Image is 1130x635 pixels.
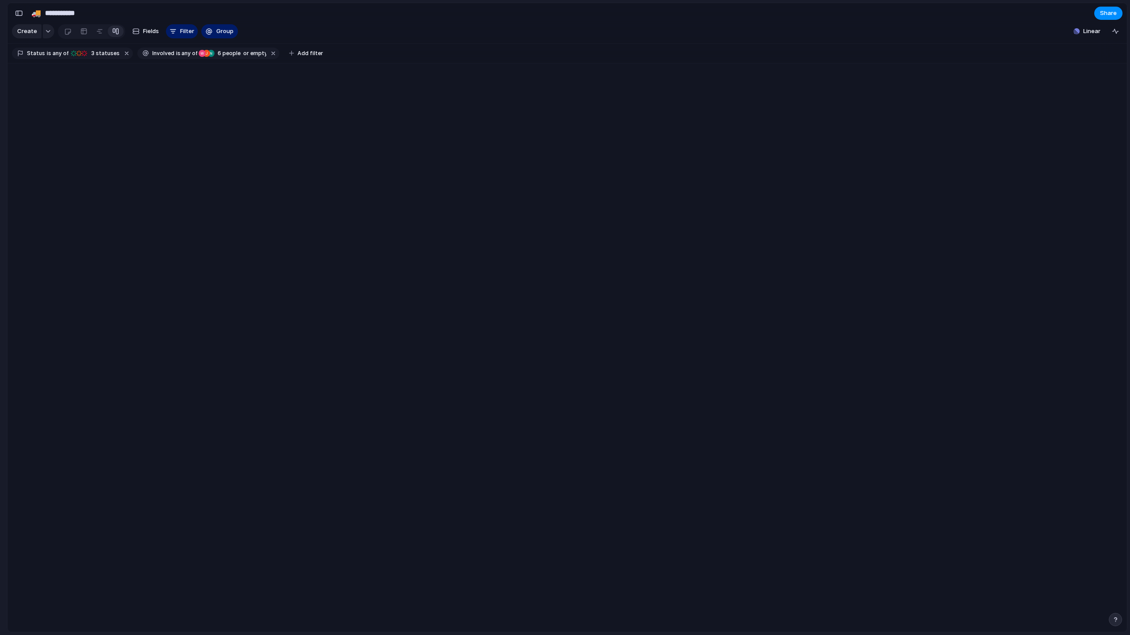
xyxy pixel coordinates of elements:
span: Involved [152,49,174,57]
span: Fields [143,27,159,36]
span: or empty [242,49,266,57]
button: isany of [45,49,70,58]
div: 🚚 [31,7,41,19]
span: Create [17,27,37,36]
span: 3 [89,50,96,56]
span: any of [51,49,68,57]
button: Fields [129,24,162,38]
span: Group [216,27,234,36]
span: Status [27,49,45,57]
span: people [215,49,241,57]
span: Share [1100,9,1117,18]
span: 6 [215,50,222,56]
button: Share [1094,7,1122,20]
button: 3 statuses [69,49,121,58]
span: statuses [89,49,120,57]
button: Linear [1070,25,1104,38]
span: Filter [180,27,194,36]
span: Add filter [298,49,323,57]
button: 🚚 [29,6,43,20]
button: Group [201,24,238,38]
button: isany of [174,49,200,58]
button: Add filter [284,47,328,60]
span: is [47,49,51,57]
span: is [176,49,181,57]
span: any of [181,49,198,57]
button: Filter [166,24,198,38]
span: Linear [1083,27,1100,36]
button: 6 peopleor empty [198,49,268,58]
button: Create [12,24,41,38]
